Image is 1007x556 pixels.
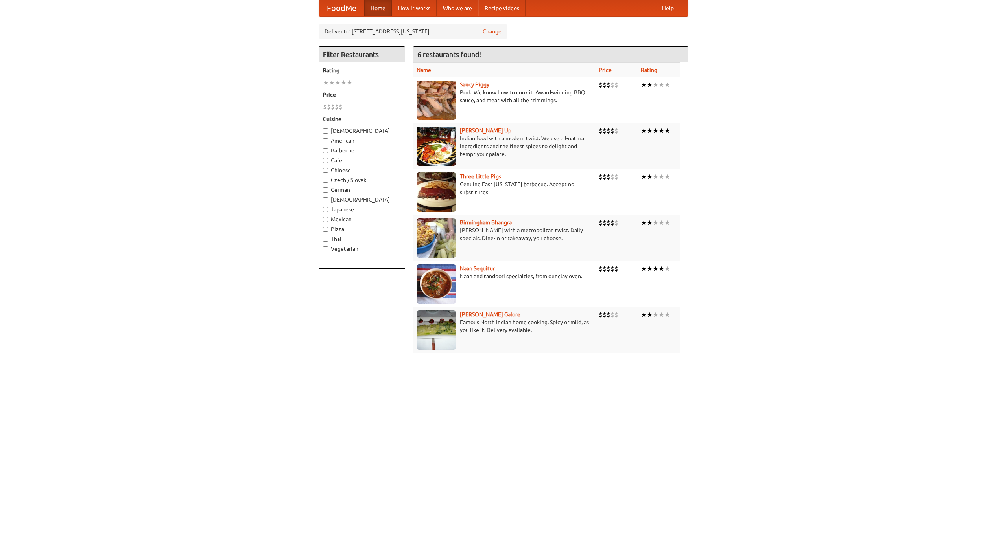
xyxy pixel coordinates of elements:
[327,103,331,111] li: $
[607,81,610,89] li: $
[603,310,607,319] li: $
[603,127,607,135] li: $
[323,103,327,111] li: $
[641,172,647,181] li: ★
[392,0,437,16] a: How it works
[460,81,489,88] a: Saucy Piggy
[647,310,653,319] li: ★
[323,115,401,123] h5: Cuisine
[614,81,618,89] li: $
[323,235,401,243] label: Thai
[603,81,607,89] li: $
[323,128,328,134] input: [DEMOGRAPHIC_DATA]
[664,172,670,181] li: ★
[664,218,670,227] li: ★
[364,0,392,16] a: Home
[603,172,607,181] li: $
[460,311,520,317] a: [PERSON_NAME] Galore
[460,219,512,226] a: Birmingham Bhangra
[460,173,501,180] a: Three Little Pigs
[664,264,670,273] li: ★
[614,127,618,135] li: $
[329,78,335,87] li: ★
[323,66,401,74] h5: Rating
[610,310,614,319] li: $
[341,78,347,87] li: ★
[323,156,401,164] label: Cafe
[658,172,664,181] li: ★
[323,147,401,154] label: Barbecue
[323,78,329,87] li: ★
[599,172,603,181] li: $
[610,218,614,227] li: $
[641,127,647,135] li: ★
[319,47,405,62] h4: Filter Restaurants
[417,264,456,304] img: naansequitur.jpg
[339,103,343,111] li: $
[417,318,592,334] p: Famous North Indian home cooking. Spicy or mild, as you like it. Delivery available.
[323,246,328,251] input: Vegetarian
[647,218,653,227] li: ★
[653,310,658,319] li: ★
[599,264,603,273] li: $
[323,237,328,242] input: Thai
[664,310,670,319] li: ★
[323,137,401,145] label: American
[658,310,664,319] li: ★
[417,67,431,73] a: Name
[323,178,328,183] input: Czech / Slovak
[607,218,610,227] li: $
[323,225,401,233] label: Pizza
[417,51,481,58] ng-pluralize: 6 restaurants found!
[641,218,647,227] li: ★
[607,172,610,181] li: $
[603,264,607,273] li: $
[599,127,603,135] li: $
[664,127,670,135] li: ★
[323,245,401,253] label: Vegetarian
[323,215,401,223] label: Mexican
[323,196,401,204] label: [DEMOGRAPHIC_DATA]
[658,81,664,89] li: ★
[323,187,328,193] input: German
[599,310,603,319] li: $
[614,264,618,273] li: $
[323,186,401,194] label: German
[647,127,653,135] li: ★
[417,127,456,166] img: curryup.jpg
[610,127,614,135] li: $
[417,88,592,104] p: Pork. We know how to cook it. Award-winning BBQ sauce, and meat with all the trimmings.
[641,81,647,89] li: ★
[658,218,664,227] li: ★
[599,67,612,73] a: Price
[323,158,328,163] input: Cafe
[417,218,456,258] img: bhangra.jpg
[653,218,658,227] li: ★
[417,226,592,242] p: [PERSON_NAME] with a metropolitan twist. Daily specials. Dine-in or takeaway, you choose.
[460,265,495,272] a: Naan Sequitur
[641,67,657,73] a: Rating
[323,176,401,184] label: Czech / Slovak
[331,103,335,111] li: $
[335,103,339,111] li: $
[658,264,664,273] li: ★
[610,264,614,273] li: $
[417,180,592,196] p: Genuine East [US_STATE] barbecue. Accept no substitutes!
[417,310,456,350] img: currygalore.jpg
[417,172,456,212] img: littlepigs.jpg
[417,134,592,158] p: Indian food with a modern twist. We use all-natural ingredients and the finest spices to delight ...
[460,127,511,134] a: [PERSON_NAME] Up
[614,310,618,319] li: $
[323,138,328,143] input: American
[323,168,328,173] input: Chinese
[641,310,647,319] li: ★
[335,78,341,87] li: ★
[653,172,658,181] li: ★
[641,264,647,273] li: ★
[607,264,610,273] li: $
[653,81,658,89] li: ★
